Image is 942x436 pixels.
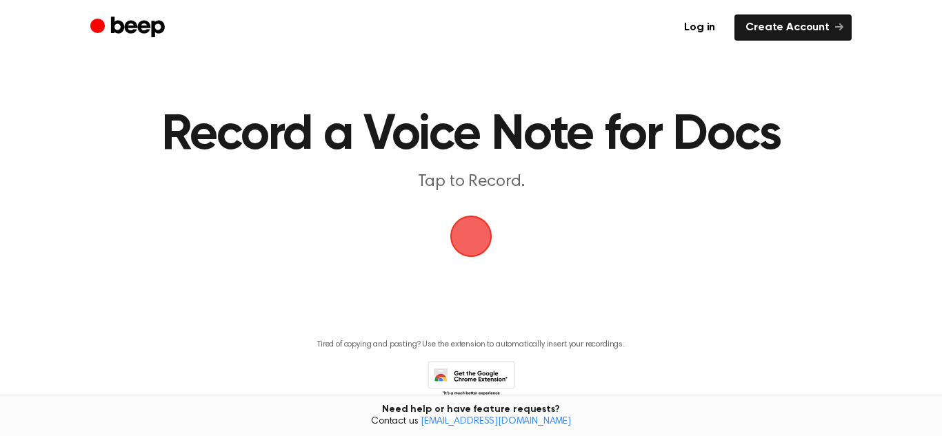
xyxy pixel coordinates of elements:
a: Create Account [734,14,852,41]
p: Tired of copying and pasting? Use the extension to automatically insert your recordings. [317,340,625,350]
a: Beep [90,14,168,41]
span: Contact us [8,416,934,428]
img: Beep Logo [450,216,492,257]
p: Tap to Record. [206,171,736,194]
h1: Record a Voice Note for Docs [149,110,793,160]
a: Log in [673,14,726,41]
a: [EMAIL_ADDRESS][DOMAIN_NAME] [421,417,571,426]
